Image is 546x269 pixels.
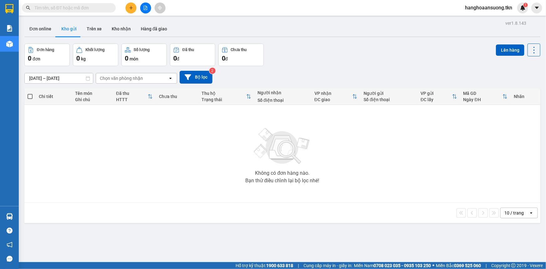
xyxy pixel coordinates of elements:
[143,6,148,10] span: file-add
[129,6,133,10] span: plus
[116,97,148,102] div: HTTT
[255,171,309,176] div: Không có đơn hàng nào.
[116,91,148,96] div: Đã thu
[56,21,82,36] button: Kho gửi
[222,54,225,62] span: 0
[34,4,108,11] input: Tìm tên, số ĐT hoặc mã đơn
[421,97,452,102] div: ĐC lấy
[432,264,434,267] span: ⚪️
[511,263,516,268] span: copyright
[33,56,40,61] span: đơn
[125,3,136,13] button: plus
[311,88,361,105] th: Toggle SortBy
[5,4,13,13] img: logo-vxr
[7,256,13,262] span: message
[39,94,69,99] div: Chi tiết
[251,124,314,168] img: svg+xml;base64,PHN2ZyBjbGFzcz0ibGlzdC1wbHVnX19zdmciIHhtbG5zPSJodHRwOi8vd3d3LnczLm9yZy8yMDAwL3N2Zy...
[26,6,30,10] span: search
[534,5,540,11] span: caret-down
[24,44,70,66] button: Đơn hàng0đơn
[486,262,487,269] span: |
[304,262,352,269] span: Cung cấp máy in - giấy in:
[7,242,13,248] span: notification
[73,44,118,66] button: Khối lượng0kg
[159,94,196,99] div: Chưa thu
[125,54,128,62] span: 0
[531,3,542,13] button: caret-down
[158,6,162,10] span: aim
[314,97,353,102] div: ĐC giao
[258,90,308,95] div: Người nhận
[155,3,166,13] button: aim
[225,56,228,61] span: đ
[24,21,56,36] button: Đơn online
[6,213,13,220] img: warehouse-icon
[75,91,110,96] div: Tên món
[76,54,80,62] span: 0
[454,263,481,268] strong: 0369 525 060
[75,97,110,102] div: Ghi chú
[374,263,431,268] strong: 0708 023 035 - 0935 103 250
[182,48,194,52] div: Đã thu
[314,91,353,96] div: VP nhận
[121,44,167,66] button: Số lượng0món
[130,56,138,61] span: món
[25,73,93,83] input: Select a date range.
[460,4,517,12] span: hanghoaansuong.tkn
[140,3,151,13] button: file-add
[7,228,13,234] span: question-circle
[81,56,86,61] span: kg
[170,44,215,66] button: Đã thu0đ
[460,88,511,105] th: Toggle SortBy
[523,3,528,7] sup: 1
[463,91,503,96] div: Mã GD
[107,21,136,36] button: Kho nhận
[231,48,247,52] div: Chưa thu
[421,91,452,96] div: VP gửi
[218,44,264,66] button: Chưa thu0đ
[504,210,524,216] div: 10 / trang
[417,88,460,105] th: Toggle SortBy
[113,88,156,105] th: Toggle SortBy
[134,48,150,52] div: Số lượng
[463,97,503,102] div: Ngày ĐH
[177,56,179,61] span: đ
[364,97,414,102] div: Số điện thoại
[209,68,216,74] sup: 2
[245,178,319,183] div: Bạn thử điều chỉnh lại bộ lọc nhé!
[496,44,524,56] button: Lên hàng
[202,97,246,102] div: Trạng thái
[37,48,54,52] div: Đơn hàng
[298,262,299,269] span: |
[520,5,526,11] img: icon-new-feature
[202,91,246,96] div: Thu hộ
[6,41,13,47] img: warehouse-icon
[136,21,172,36] button: Hàng đã giao
[436,262,481,269] span: Miền Bắc
[28,54,31,62] span: 0
[354,262,431,269] span: Miền Nam
[100,75,143,81] div: Chọn văn phòng nhận
[168,76,173,81] svg: open
[173,54,177,62] span: 0
[258,98,308,103] div: Số điện thoại
[529,210,534,215] svg: open
[364,91,414,96] div: Người gửi
[180,71,212,84] button: Bộ lọc
[82,21,107,36] button: Trên xe
[505,20,526,27] div: ver 1.8.143
[524,3,527,7] span: 1
[198,88,254,105] th: Toggle SortBy
[266,263,293,268] strong: 1900 633 818
[85,48,105,52] div: Khối lượng
[236,262,293,269] span: Hỗ trợ kỹ thuật:
[6,25,13,32] img: solution-icon
[514,94,537,99] div: Nhãn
